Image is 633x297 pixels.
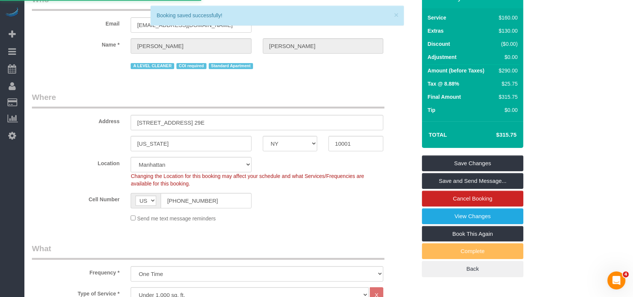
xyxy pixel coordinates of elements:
label: Cell Number [26,193,125,203]
div: $0.00 [496,53,518,61]
label: Extras [428,27,444,35]
button: × [394,11,398,19]
a: Save and Send Message... [422,173,523,189]
legend: Where [32,92,384,109]
label: Location [26,157,125,167]
h4: $315.75 [474,132,517,138]
label: Amount (before Taxes) [428,67,484,74]
label: Final Amount [428,93,461,101]
label: Discount [428,40,450,48]
legend: What [32,243,384,260]
input: Zip Code [329,136,383,151]
span: Standard Apartment [209,63,253,69]
input: First Name [131,38,251,54]
span: COI required [176,63,206,69]
label: Tax @ 8.88% [428,80,459,87]
input: Email [131,17,251,33]
div: $290.00 [496,67,518,74]
div: $0.00 [496,106,518,114]
span: A LEVEL CLEANER [131,63,174,69]
input: Last Name [263,38,383,54]
label: Address [26,115,125,125]
span: 4 [623,271,629,277]
label: Adjustment [428,53,457,61]
input: Cell Number [161,193,251,208]
a: Back [422,261,523,277]
a: Book This Again [422,226,523,242]
label: Service [428,14,446,21]
label: Name * [26,38,125,48]
a: View Changes [422,208,523,224]
img: Automaid Logo [5,8,20,18]
strong: Total [429,131,447,138]
span: Changing the Location for this booking may affect your schedule and what Services/Frequencies are... [131,173,364,187]
label: Frequency * [26,266,125,276]
label: Tip [428,106,436,114]
div: ($0.00) [496,40,518,48]
div: $130.00 [496,27,518,35]
input: City [131,136,251,151]
div: Booking saved successfully! [157,12,398,19]
div: $25.75 [496,80,518,87]
a: Cancel Booking [422,191,523,207]
div: $315.75 [496,93,518,101]
span: Send me text message reminders [137,216,216,222]
a: Save Changes [422,155,523,171]
div: $160.00 [496,14,518,21]
iframe: Intercom live chat [607,271,625,289]
label: Email [26,17,125,27]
